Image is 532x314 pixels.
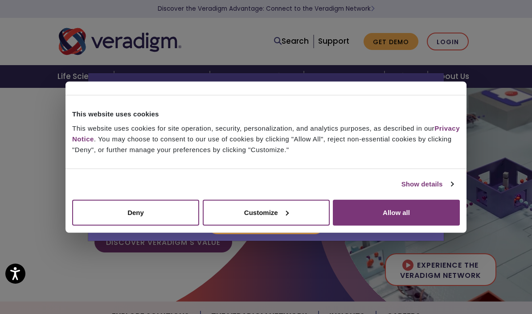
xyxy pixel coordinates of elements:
[401,179,453,190] a: Show details
[203,199,330,225] button: Customize
[72,124,460,142] a: Privacy Notice
[88,73,444,115] h2: Allscripts is now Veradigm
[333,199,460,225] button: Allow all
[72,109,460,120] div: This website uses cookies
[72,123,460,155] div: This website uses cookies for site operation, security, personalization, and analytics purposes, ...
[72,199,199,225] button: Deny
